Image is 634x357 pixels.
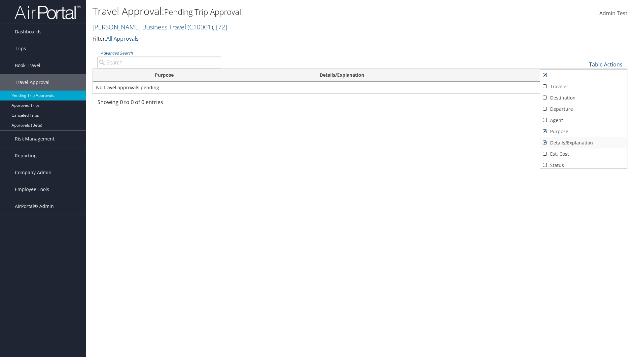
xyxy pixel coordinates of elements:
[15,164,52,181] span: Company Admin
[540,92,627,103] a: Destination
[15,131,54,147] span: Risk Management
[15,40,26,57] span: Trips
[15,74,50,91] span: Travel Approval
[15,147,37,164] span: Reporting
[540,160,627,171] a: Status
[15,4,81,20] img: airportal-logo.png
[540,115,627,126] a: Agent
[540,148,627,160] a: Est. Cost
[15,181,49,198] span: Employee Tools
[540,81,627,92] a: Traveler
[540,126,627,137] a: Purpose
[15,198,54,215] span: AirPortal® Admin
[540,103,627,115] a: Departure
[15,23,42,40] span: Dashboards
[15,57,40,74] span: Book Travel
[540,137,627,148] a: Details/Explanation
